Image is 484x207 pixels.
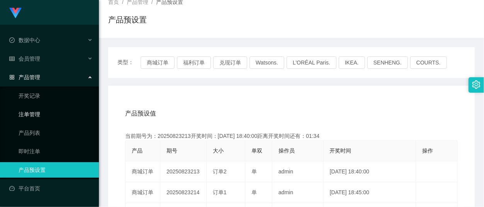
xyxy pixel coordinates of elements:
[125,109,156,118] span: 产品预设值
[251,189,257,195] span: 单
[279,148,295,154] span: 操作员
[330,148,352,154] span: 开奖时间
[160,161,207,182] td: 20250823213
[9,8,22,19] img: logo.9652507e.png
[410,56,447,69] button: COURTS.
[324,182,416,203] td: [DATE] 18:45:00
[126,161,160,182] td: 商城订单
[9,56,40,62] span: 会员管理
[251,148,262,154] span: 单双
[108,14,147,25] h1: 产品预设置
[160,182,207,203] td: 20250823214
[177,56,211,69] button: 福利订单
[132,148,143,154] span: 产品
[422,148,433,154] span: 操作
[9,75,15,80] i: 图标: appstore-o
[9,37,15,43] i: 图标: check-circle-o
[272,161,324,182] td: admin
[19,107,93,122] a: 注单管理
[472,80,481,89] i: 图标: setting
[272,182,324,203] td: admin
[141,56,175,69] button: 商城订单
[19,144,93,159] a: 即时注单
[213,148,224,154] span: 大小
[213,56,247,69] button: 兑现订单
[251,168,257,175] span: 单
[166,148,177,154] span: 期号
[19,125,93,141] a: 产品列表
[213,189,227,195] span: 订单1
[19,88,93,103] a: 开奖记录
[9,181,93,196] a: 图标: dashboard平台首页
[9,37,40,43] span: 数据中心
[9,56,15,61] i: 图标: table
[213,168,227,175] span: 订单2
[9,74,40,80] span: 产品管理
[367,56,408,69] button: SENHENG.
[125,132,458,140] div: 当前期号为：20250823213开奖时间：[DATE] 18:40:00距离开奖时间还有：01:34
[287,56,336,69] button: L'ORÉAL Paris.
[324,161,416,182] td: [DATE] 18:40:00
[250,56,284,69] button: Watsons.
[19,162,93,178] a: 产品预设置
[117,56,141,69] span: 类型：
[339,56,365,69] button: IKEA.
[126,182,160,203] td: 商城订单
